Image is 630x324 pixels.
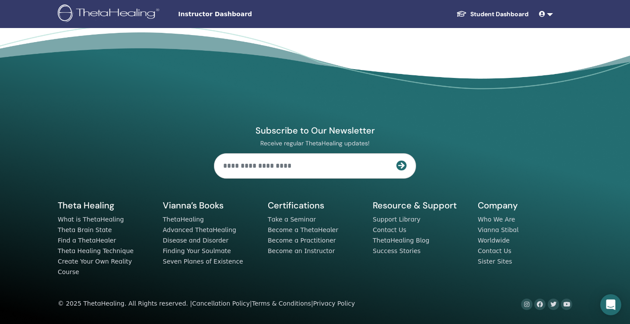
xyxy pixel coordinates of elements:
a: ThetaHealing Blog [373,237,429,244]
a: Finding Your Soulmate [163,247,231,254]
a: Contact Us [373,226,406,233]
div: © 2025 ThetaHealing. All Rights reserved. | | | [58,299,355,309]
span: Instructor Dashboard [178,10,309,19]
a: Success Stories [373,247,420,254]
a: Become an Instructor [268,247,335,254]
a: Create Your Own Reality Course [58,258,132,275]
h5: Company [478,200,572,211]
h5: Certifications [268,200,362,211]
a: Worldwide [478,237,510,244]
a: Cancellation Policy [192,300,250,307]
a: Become a Practitioner [268,237,336,244]
img: graduation-cap-white.svg [456,10,467,18]
a: Vianna Stibal [478,226,518,233]
a: ThetaHealing [163,216,204,223]
p: Receive regular ThetaHealing updates! [214,139,416,147]
a: Sister Sites [478,258,512,265]
div: Open Intercom Messenger [600,294,621,315]
h5: Theta Healing [58,200,152,211]
a: Who We Are [478,216,515,223]
a: Become a ThetaHealer [268,226,338,233]
a: Theta Healing Technique [58,247,133,254]
a: Contact Us [478,247,511,254]
a: Student Dashboard [449,6,535,22]
h5: Vianna’s Books [163,200,257,211]
a: What is ThetaHealing [58,216,124,223]
a: Advanced ThetaHealing [163,226,236,233]
a: Terms & Conditions [252,300,311,307]
h5: Resource & Support [373,200,467,211]
a: Privacy Policy [313,300,355,307]
a: Support Library [373,216,420,223]
a: Find a ThetaHealer [58,237,116,244]
h4: Subscribe to Our Newsletter [214,125,416,136]
a: Theta Brain State [58,226,112,233]
a: Take a Seminar [268,216,316,223]
a: Seven Planes of Existence [163,258,243,265]
a: Disease and Disorder [163,237,228,244]
img: logo.png [58,4,162,24]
